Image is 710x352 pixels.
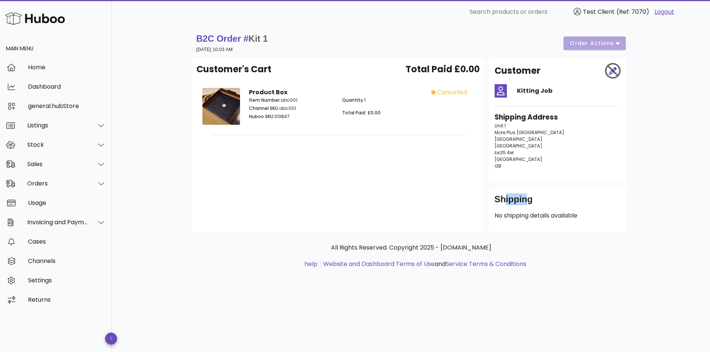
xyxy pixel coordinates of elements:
span: Huboo SKU: [249,113,274,120]
div: Stock [27,141,88,148]
span: (Ref: 7070) [616,7,649,16]
span: [GEOGRAPHIC_DATA] [495,156,542,162]
span: Item Number: [249,97,281,103]
div: Home [28,64,106,71]
div: Dashboard [28,83,106,90]
span: Unit 1 [495,123,506,129]
a: Website and Dashboard Terms of Use [323,260,435,268]
div: Settings [28,277,106,284]
p: No shipping details available [495,211,620,220]
div: Returns [28,296,106,303]
div: Channels [28,257,106,264]
span: Channel SKU: [249,105,279,111]
p: abc001 [249,97,334,104]
p: 1 [342,97,427,104]
span: Test Client [583,7,615,16]
span: GB [495,163,501,169]
a: Service Terms & Conditions [446,260,526,268]
span: Quantity: [342,97,364,103]
span: Total Paid: £0.00 [342,110,381,116]
div: Cases [28,238,106,245]
span: More Plus [GEOGRAPHIC_DATA] [495,129,564,136]
span: bs35 4el [495,149,514,156]
span: Customer's Cart [196,63,271,76]
span: Total Paid £0.00 [406,63,480,76]
div: Shipping [495,193,620,211]
p: All Rights Reserved. Copyright 2025 - [DOMAIN_NAME] [198,243,624,252]
p: 313847 [249,113,334,120]
div: Orders [27,180,88,187]
div: Invoicing and Payments [27,219,88,226]
span: [GEOGRAPHIC_DATA] [495,136,542,142]
span: Kit 1 [249,34,268,44]
h4: Kitting Job [517,86,620,95]
small: [DATE] 10:03 AM [196,47,233,52]
img: Huboo Logo [5,10,65,26]
strong: Product Box [249,88,287,96]
span: [GEOGRAPHIC_DATA] [495,143,542,149]
span: cancelled [437,88,467,97]
img: Product Image [202,88,240,125]
div: Sales [27,161,88,168]
div: Usage [28,199,106,206]
h3: Shipping Address [495,112,620,123]
li: and [321,260,526,269]
div: general.hubStore [28,102,106,110]
div: Listings [27,122,88,129]
a: help [304,260,318,268]
a: Logout [654,7,674,16]
p: abc001 [249,105,334,112]
strong: B2C Order # [196,34,268,44]
h2: Customer [495,64,540,77]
